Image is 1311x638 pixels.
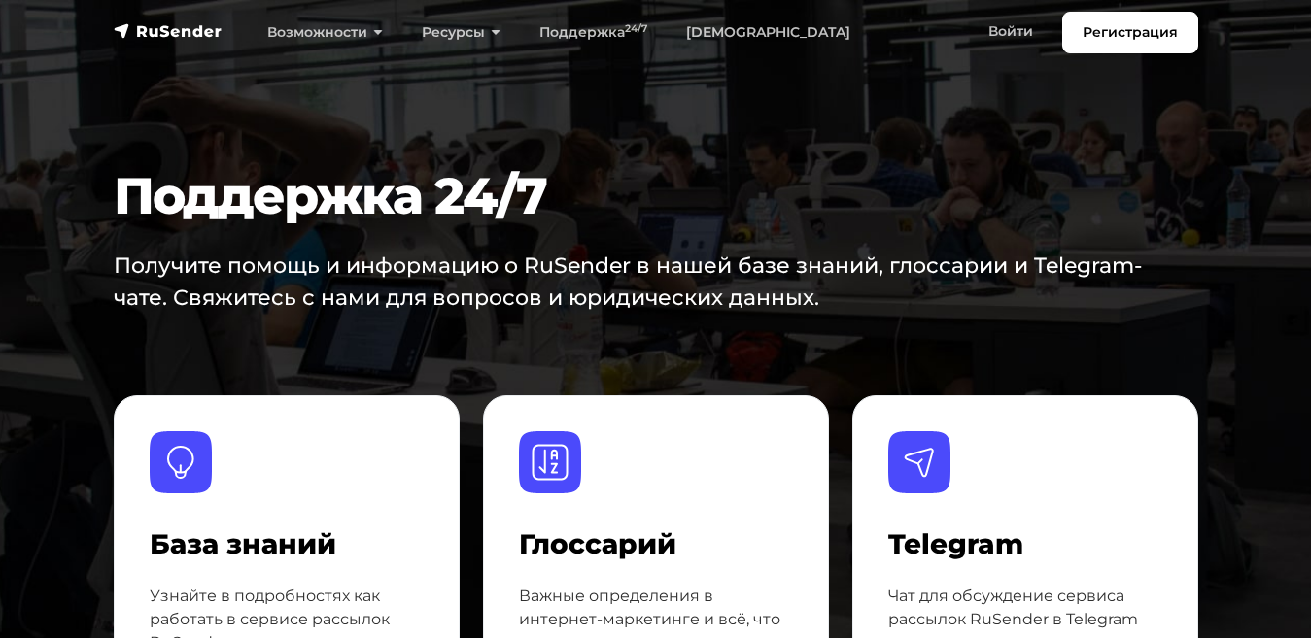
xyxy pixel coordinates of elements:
[625,22,647,35] sup: 24/7
[519,528,793,561] h4: Глоссарий
[888,431,950,493] img: Telegram
[969,12,1052,51] a: Войти
[114,21,223,41] img: RuSender
[150,528,424,561] h4: База знаний
[150,431,212,493] img: База знаний
[114,166,1198,226] h1: Поддержка 24/7
[519,431,581,493] img: Глоссарий
[114,250,1148,314] p: Получите помощь и информацию о RuSender в нашей базе знаний, глоссарии и Telegram-чате. Свяжитесь...
[248,13,402,52] a: Возможности
[1062,12,1198,53] a: Регистрация
[667,13,870,52] a: [DEMOGRAPHIC_DATA]
[520,13,667,52] a: Поддержка24/7
[888,528,1162,561] h4: Telegram
[888,585,1162,631] p: Чат для обсуждение сервиса рассылок RuSender в Telegram
[402,13,520,52] a: Ресурсы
